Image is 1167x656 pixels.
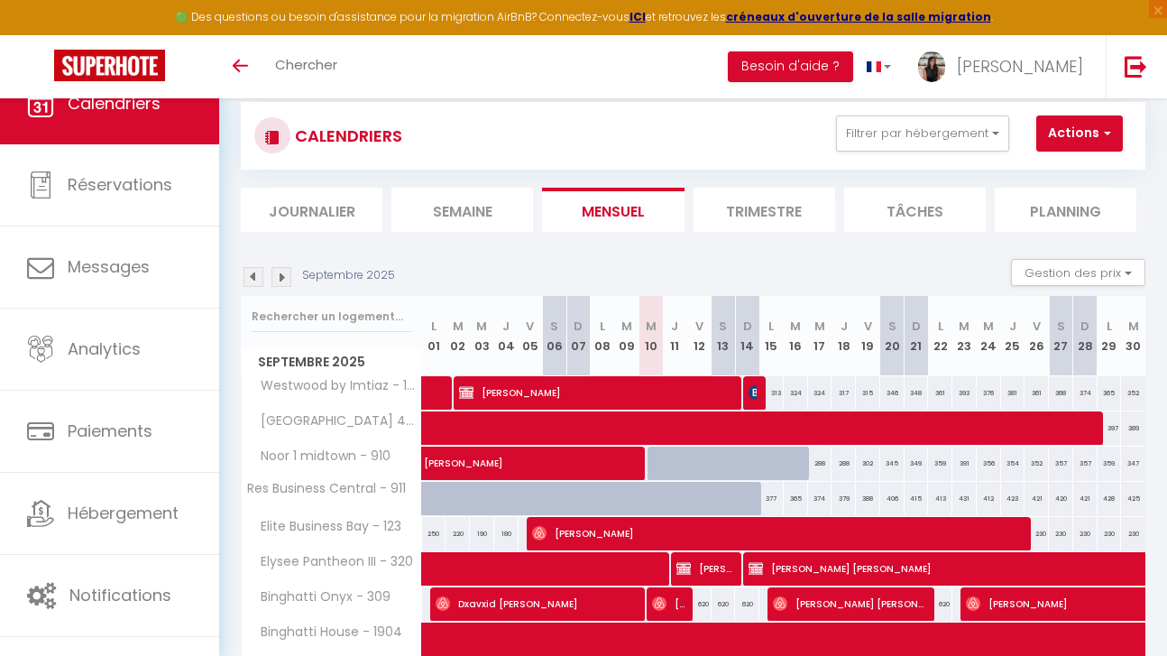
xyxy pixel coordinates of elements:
[68,420,152,442] span: Paiements
[952,482,977,515] div: 431
[1121,447,1145,480] div: 347
[494,517,519,550] div: 180
[1128,318,1139,335] abbr: M
[69,584,171,606] span: Notifications
[1011,259,1145,286] button: Gestion des prix
[832,296,856,376] th: 18
[1073,376,1098,410] div: 374
[446,296,470,376] th: 02
[905,447,929,480] div: 349
[832,447,856,480] div: 288
[759,376,784,410] div: 313
[836,115,1009,152] button: Filtrer par hébergement
[54,50,165,81] img: Super Booking
[864,318,872,335] abbr: V
[928,482,952,515] div: 413
[574,318,583,335] abbr: D
[1001,447,1025,480] div: 354
[1121,376,1145,410] div: 352
[262,35,351,98] a: Chercher
[502,318,510,335] abbr: J
[759,296,784,376] th: 15
[687,296,712,376] th: 12
[639,296,663,376] th: 10
[1025,296,1049,376] th: 26
[436,587,639,621] span: Dxavxid [PERSON_NAME]
[808,447,832,480] div: 288
[453,318,464,335] abbr: M
[1107,318,1112,335] abbr: L
[476,318,487,335] abbr: M
[790,318,801,335] abbr: M
[1033,318,1041,335] abbr: V
[415,447,439,481] a: [PERSON_NAME]
[784,376,808,410] div: 324
[1001,296,1025,376] th: 25
[832,376,856,410] div: 317
[808,482,832,515] div: 374
[1121,296,1145,376] th: 30
[888,318,896,335] abbr: S
[663,296,687,376] th: 11
[1125,55,1147,78] img: logout
[928,296,952,376] th: 22
[1001,376,1025,410] div: 381
[244,623,407,642] span: Binghatti House - 1904
[1049,376,1073,410] div: 368
[1073,447,1098,480] div: 357
[431,318,436,335] abbr: L
[856,482,880,515] div: 388
[1001,482,1025,515] div: 423
[244,587,395,607] span: Binghatti Onyx - 309
[550,318,558,335] abbr: S
[1073,482,1098,515] div: 421
[759,482,784,515] div: 377
[566,296,591,376] th: 07
[928,587,952,621] div: 620
[446,517,470,550] div: 220
[905,376,929,410] div: 348
[275,55,337,74] span: Chercher
[743,318,752,335] abbr: D
[712,296,736,376] th: 13
[719,318,727,335] abbr: S
[68,173,172,196] span: Réservations
[244,552,418,572] span: Elysee Pantheon III - 320
[1025,517,1049,550] div: 230
[938,318,943,335] abbr: L
[1080,318,1089,335] abbr: D
[1098,447,1122,480] div: 359
[621,318,632,335] abbr: M
[615,296,639,376] th: 09
[459,375,735,410] span: [PERSON_NAME]
[422,296,446,376] th: 01
[1057,318,1065,335] abbr: S
[687,587,712,621] div: 620
[244,517,406,537] span: Elite Business Bay - 123
[995,188,1136,232] li: Planning
[983,318,994,335] abbr: M
[977,296,1001,376] th: 24
[542,296,566,376] th: 06
[1049,296,1073,376] th: 27
[646,318,657,335] abbr: M
[676,551,733,586] span: [PERSON_NAME]
[290,115,402,156] h3: CALENDRIERS
[726,9,991,24] strong: créneaux d'ouverture de la salle migration
[629,9,646,24] a: ICI
[526,318,534,335] abbr: V
[957,55,1083,78] span: [PERSON_NAME]
[1098,482,1122,515] div: 428
[952,296,977,376] th: 23
[977,482,1001,515] div: 412
[844,188,986,232] li: Tâches
[784,296,808,376] th: 16
[808,376,832,410] div: 324
[959,318,969,335] abbr: M
[600,318,605,335] abbr: L
[728,51,853,82] button: Besoin d'aide ?
[928,376,952,410] div: 361
[1025,482,1049,515] div: 421
[241,188,382,232] li: Journalier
